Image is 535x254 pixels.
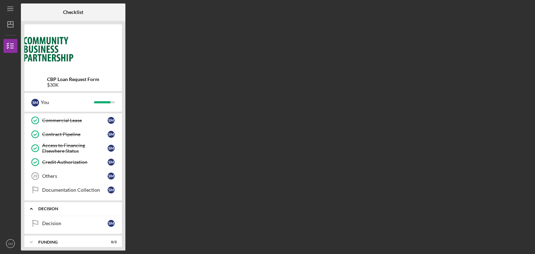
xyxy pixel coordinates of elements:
[63,9,83,15] b: Checklist
[42,132,108,137] div: Contract Pipeline
[108,173,115,180] div: S M
[108,159,115,166] div: S M
[42,143,108,154] div: Access to Financing Elsewhere Status
[28,141,118,155] a: Access to Financing Elsewhere StatusSM
[31,99,39,106] div: S M
[3,237,17,251] button: SM
[24,28,122,70] img: Product logo
[108,145,115,152] div: S M
[108,131,115,138] div: S M
[47,82,99,88] div: $30K
[33,174,37,178] tspan: 29
[28,183,118,197] a: Documentation CollectionSM
[108,117,115,124] div: S M
[47,77,99,82] b: CBP Loan Request Form
[108,220,115,227] div: S M
[8,242,13,246] text: SM
[28,155,118,169] a: Credit AuthorizationSM
[42,173,108,179] div: Others
[42,118,108,123] div: Commercial Lease
[28,113,118,127] a: Commercial LeaseSM
[42,221,108,226] div: Decision
[38,207,113,211] div: Decision
[42,187,108,193] div: Documentation Collection
[108,186,115,193] div: S M
[104,240,117,244] div: 0 / 3
[28,127,118,141] a: Contract PipelineSM
[28,216,118,230] a: DecisionSM
[28,169,118,183] a: 29OthersSM
[38,240,99,244] div: Funding
[41,96,94,108] div: You
[42,159,108,165] div: Credit Authorization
